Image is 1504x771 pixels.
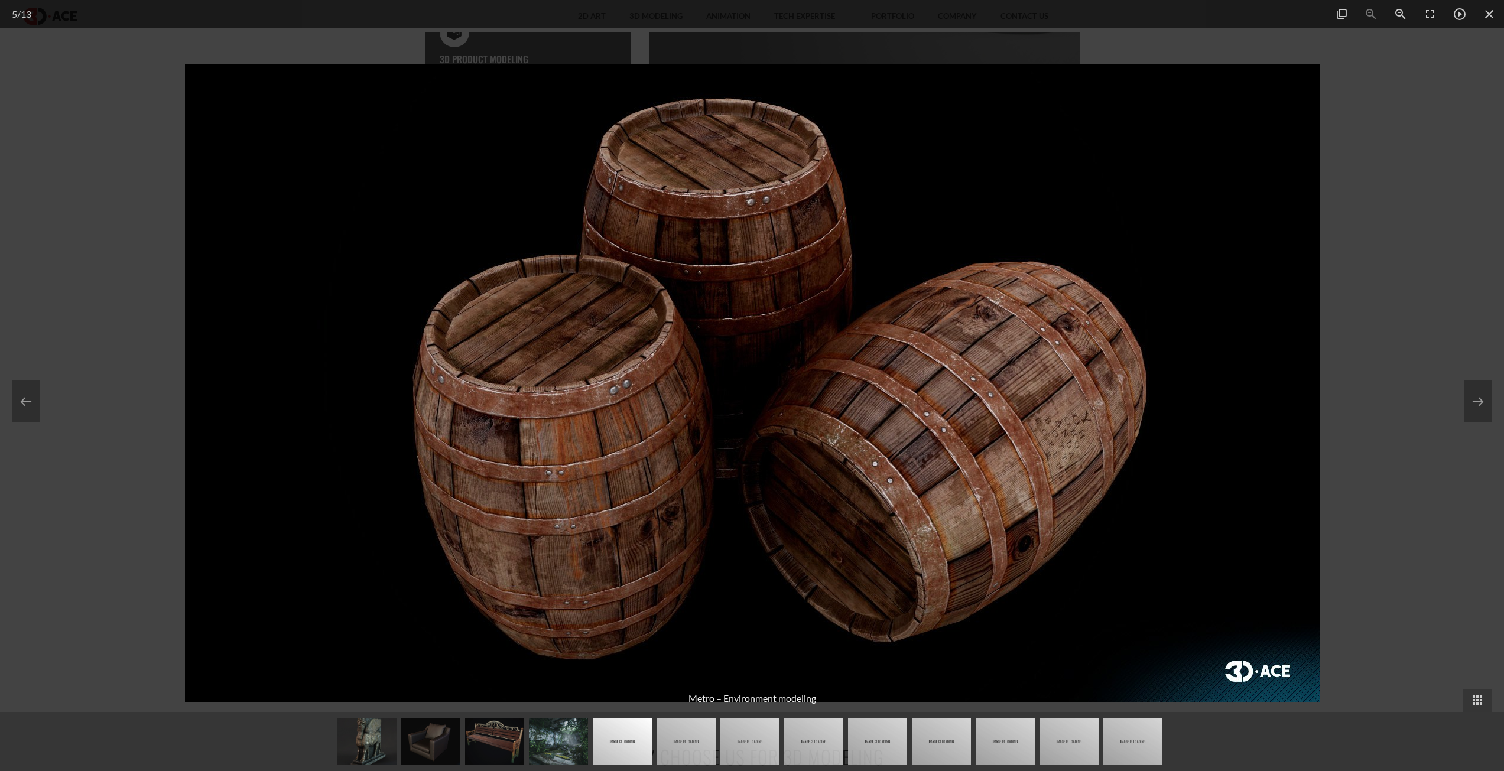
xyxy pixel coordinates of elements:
[337,718,397,765] img: Lamassu_lion_statue.jpg
[12,8,17,19] span: 5
[1103,718,1162,765] img: works_loading.jpg
[529,718,588,765] img: environment-art-1.jpg
[593,718,652,765] img: works_loading.jpg
[720,718,779,765] img: works_loading.jpg
[848,718,907,765] img: works_loading.jpg
[401,718,460,765] img: Armchair-Retopology.jpg
[912,718,971,765] img: works_loading.jpg
[657,718,716,765] img: works_loading.jpg
[185,64,1320,702] img: Barrel.jpg
[1040,718,1099,765] img: works_loading.jpg
[465,718,524,765] img: bench-1.jpg
[976,718,1035,765] img: works_loading.jpg
[21,8,31,19] span: 13
[784,718,843,765] img: works_loading.jpg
